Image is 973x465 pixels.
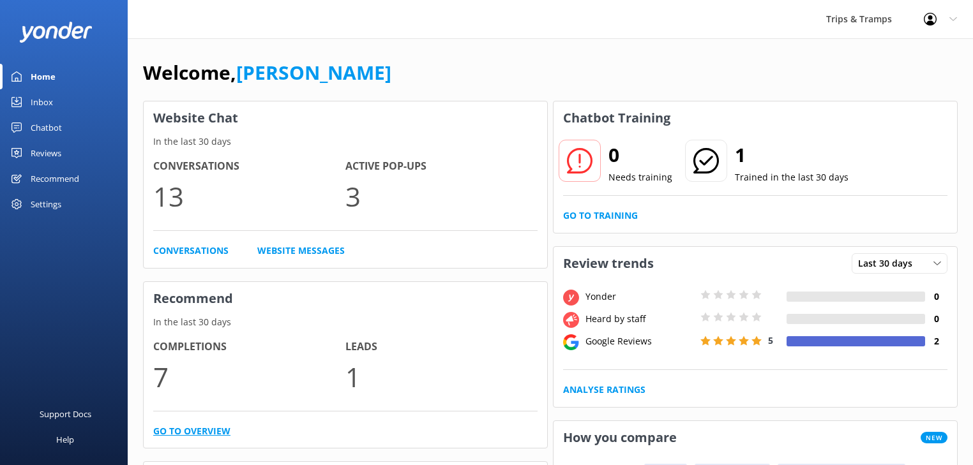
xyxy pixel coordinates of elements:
[735,140,849,170] h2: 1
[153,424,230,438] a: Go to overview
[31,115,62,140] div: Chatbot
[608,140,672,170] h2: 0
[31,140,61,166] div: Reviews
[144,282,547,315] h3: Recommend
[153,244,229,258] a: Conversations
[608,170,672,184] p: Needs training
[31,191,61,217] div: Settings
[144,315,547,329] p: In the last 30 days
[925,312,947,326] h4: 0
[153,339,345,355] h4: Completions
[554,101,680,135] h3: Chatbot Training
[345,158,538,175] h4: Active Pop-ups
[153,175,345,218] p: 13
[345,355,538,398] p: 1
[563,383,645,397] a: Analyse Ratings
[925,334,947,348] h4: 2
[921,432,947,443] span: New
[768,334,773,346] span: 5
[31,89,53,115] div: Inbox
[236,59,391,85] a: [PERSON_NAME]
[143,57,391,88] h1: Welcome,
[582,290,697,304] div: Yonder
[345,339,538,355] h4: Leads
[582,334,697,348] div: Google Reviews
[19,22,93,43] img: yonder-white-logo.png
[582,312,697,326] div: Heard by staff
[40,401,91,427] div: Support Docs
[554,421,686,454] h3: How you compare
[56,427,74,452] div: Help
[554,247,663,280] h3: Review trends
[735,170,849,184] p: Trained in the last 30 days
[858,256,920,270] span: Last 30 days
[345,175,538,218] p: 3
[31,64,56,89] div: Home
[144,135,547,149] p: In the last 30 days
[925,290,947,304] h4: 0
[144,101,547,135] h3: Website Chat
[31,166,79,191] div: Recommend
[153,355,345,398] p: 7
[153,158,345,175] h4: Conversations
[257,244,345,258] a: Website Messages
[563,209,638,223] a: Go to Training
